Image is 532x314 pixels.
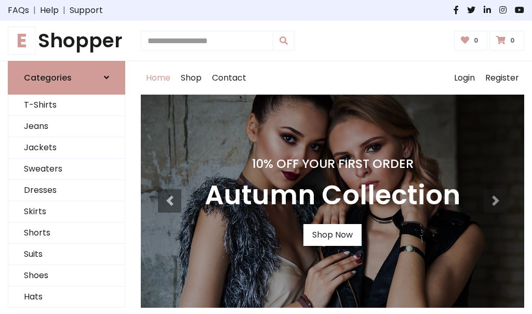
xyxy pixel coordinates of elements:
[8,29,125,53] a: EShopper
[489,31,524,50] a: 0
[8,137,125,159] a: Jackets
[141,61,176,95] a: Home
[508,36,517,45] span: 0
[8,159,125,180] a: Sweaters
[303,224,362,246] a: Shop Now
[8,286,125,308] a: Hats
[176,61,207,95] a: Shop
[40,4,59,17] a: Help
[8,201,125,223] a: Skirts
[205,156,460,171] h4: 10% Off Your First Order
[8,223,125,244] a: Shorts
[8,95,125,116] a: T-Shirts
[24,73,72,83] h6: Categories
[471,36,481,45] span: 0
[207,61,251,95] a: Contact
[8,4,29,17] a: FAQs
[8,29,125,53] h1: Shopper
[8,180,125,201] a: Dresses
[70,4,103,17] a: Support
[59,4,70,17] span: |
[29,4,40,17] span: |
[480,61,524,95] a: Register
[449,61,480,95] a: Login
[205,179,460,212] h3: Autumn Collection
[8,61,125,95] a: Categories
[8,116,125,137] a: Jeans
[8,265,125,286] a: Shoes
[8,27,36,55] span: E
[454,31,488,50] a: 0
[8,244,125,265] a: Suits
